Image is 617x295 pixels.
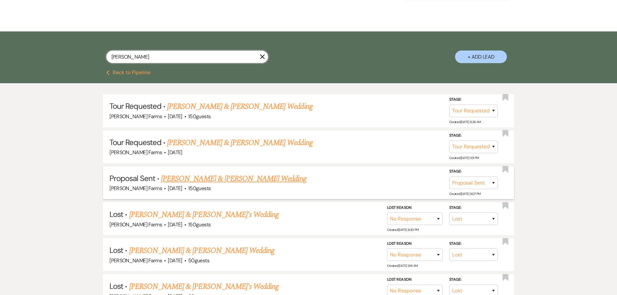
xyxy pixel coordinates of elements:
span: Created: [DATE] 9:07 PM [449,192,481,196]
span: Created: [DATE] 9:14 AM [387,264,418,268]
a: [PERSON_NAME] & [PERSON_NAME] Wedding [167,137,312,149]
span: [PERSON_NAME] Farms [109,221,162,228]
label: Lost Reason [387,276,443,283]
span: Created: [DATE] 1:01 PM [449,156,479,160]
span: 150 guests [188,113,211,120]
span: Created: [DATE] 8:28 AM [449,120,481,124]
input: Search by name, event date, email address or phone number [106,51,268,63]
label: Stage: [449,240,498,247]
span: Lost [109,281,123,291]
span: [PERSON_NAME] Farms [109,149,162,156]
span: [DATE] [168,113,182,120]
label: Lost Reason [387,204,443,211]
span: [DATE] [168,221,182,228]
label: Lost Reason [387,240,443,247]
span: [PERSON_NAME] Farms [109,113,162,120]
a: [PERSON_NAME] & [PERSON_NAME] Wedding [129,245,274,256]
a: [PERSON_NAME] & [PERSON_NAME] Wedding [167,101,312,112]
a: [PERSON_NAME] & [PERSON_NAME] Wedding [161,173,306,185]
label: Stage: [449,96,498,103]
span: Lost [109,245,123,255]
label: Stage: [449,276,498,283]
span: Tour Requested [109,137,161,147]
span: 50 guests [188,257,209,264]
span: Tour Requested [109,101,161,111]
span: [PERSON_NAME] Farms [109,257,162,264]
a: [PERSON_NAME] & [PERSON_NAME]'s Wedding [129,281,279,292]
label: Stage: [449,168,498,175]
span: [DATE] [168,257,182,264]
span: [DATE] [168,149,182,156]
span: 150 guests [188,221,211,228]
span: 150 guests [188,185,211,192]
span: Created: [DATE] 8:30 PM [387,228,419,232]
span: [PERSON_NAME] Farms [109,185,162,192]
span: [DATE] [168,185,182,192]
label: Stage: [449,204,498,211]
button: + Add Lead [455,51,507,63]
span: Proposal Sent [109,173,155,183]
a: [PERSON_NAME] & [PERSON_NAME]'s Wedding [129,209,279,221]
label: Stage: [449,132,498,139]
button: Back to Pipeline [106,70,151,75]
span: Lost [109,209,123,219]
